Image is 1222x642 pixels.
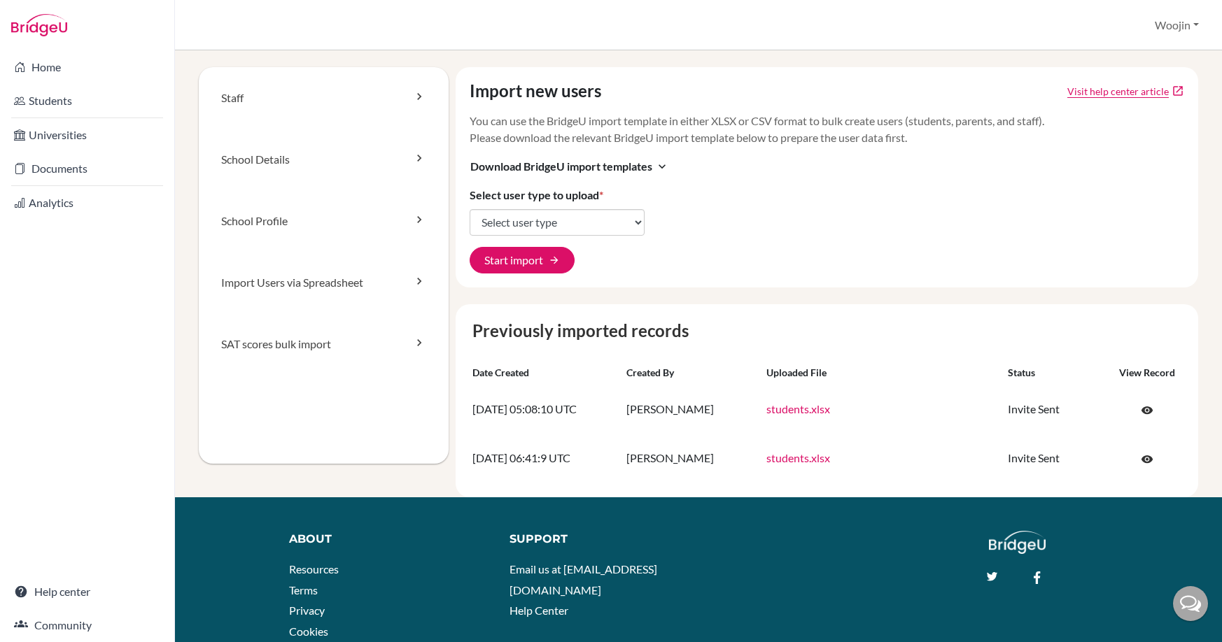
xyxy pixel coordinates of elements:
[467,385,621,434] td: [DATE] 05:08:10 UTC
[655,159,669,173] i: expand_more
[11,14,67,36] img: Bridge-U
[289,583,318,597] a: Terms
[470,158,652,175] span: Download BridgeU import templates
[467,434,621,483] td: [DATE] 06:41:9 UTC
[3,155,171,183] a: Documents
[199,252,449,313] a: Import Users via Spreadsheet
[1002,360,1107,385] th: Status
[289,604,325,617] a: Privacy
[621,360,761,385] th: Created by
[470,187,603,204] label: Select user type to upload
[289,625,328,638] a: Cookies
[761,360,1002,385] th: Uploaded file
[766,402,830,415] a: students.xlsx
[470,247,575,273] button: Start import
[1141,453,1153,466] span: visibility
[3,87,171,115] a: Students
[470,157,670,176] button: Download BridgeU import templatesexpand_more
[289,531,478,548] div: About
[510,531,684,548] div: Support
[199,129,449,190] a: School Details
[766,451,830,464] a: students.xlsx
[1002,434,1107,483] td: Invite Sent
[3,53,171,81] a: Home
[1172,85,1184,97] a: open_in_new
[1141,404,1153,417] span: visibility
[1002,385,1107,434] td: Invite Sent
[621,385,761,434] td: [PERSON_NAME]
[1126,397,1168,423] a: Click to open the record on its current state
[3,611,171,639] a: Community
[470,113,1184,146] p: You can use the BridgeU import template in either XLSX or CSV format to bulk create users (studen...
[3,121,171,149] a: Universities
[549,255,560,266] span: arrow_forward
[467,318,1187,343] caption: Previously imported records
[621,434,761,483] td: [PERSON_NAME]
[470,81,601,101] h4: Import new users
[199,67,449,129] a: Staff
[510,562,657,597] a: Email us at [EMAIL_ADDRESS][DOMAIN_NAME]
[3,578,171,606] a: Help center
[467,360,621,385] th: Date created
[199,190,449,252] a: School Profile
[289,562,339,576] a: Resources
[1126,445,1168,472] a: Click to open the record on its current state
[1149,12,1205,38] button: Woojin
[1107,360,1187,385] th: View record
[989,531,1046,554] img: logo_white@2x-f4f0deed5e89b7ecb1c2cc34c3e3d731f90f0f143d5ea2071677605dd97b5244.png
[510,604,568,617] a: Help Center
[199,313,449,375] a: SAT scores bulk import
[3,189,171,217] a: Analytics
[1067,84,1169,99] a: Click to open Tracking student registration article in a new tab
